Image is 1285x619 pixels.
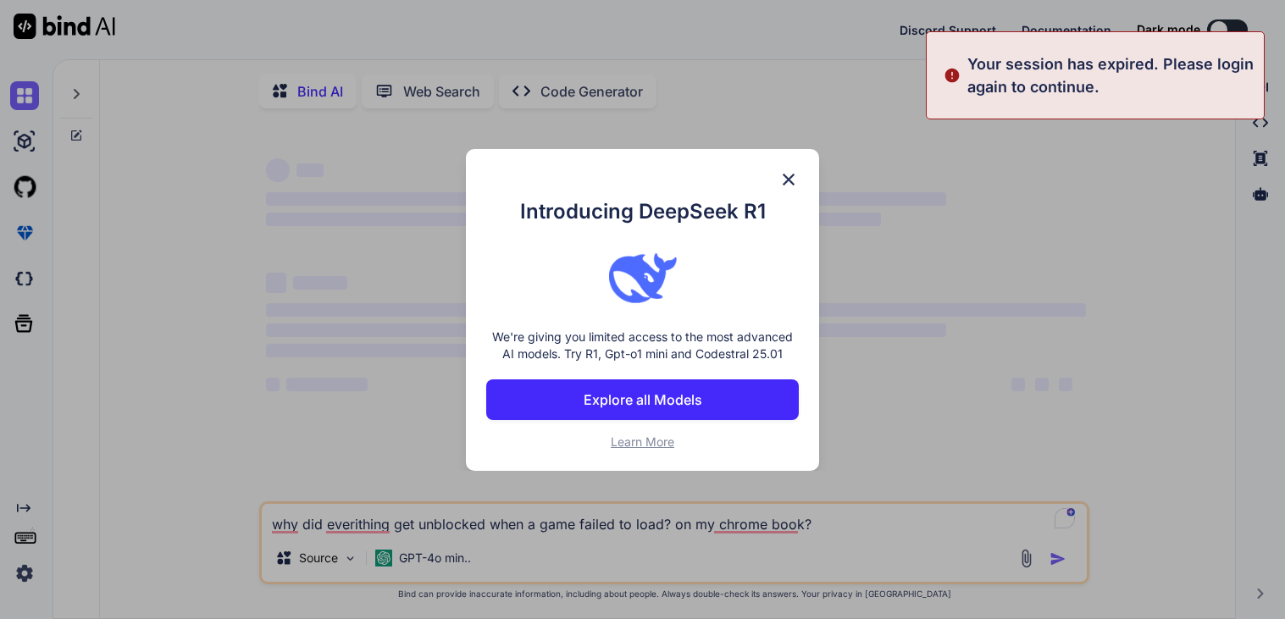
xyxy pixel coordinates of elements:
[944,53,961,98] img: alert
[609,244,677,312] img: bind logo
[486,196,799,227] h1: Introducing DeepSeek R1
[778,169,799,190] img: close
[611,434,674,449] span: Learn More
[486,379,799,420] button: Explore all Models
[486,329,799,362] p: We're giving you limited access to the most advanced AI models. Try R1, Gpt-o1 mini and Codestral...
[967,53,1254,98] p: Your session has expired. Please login again to continue.
[584,390,702,410] p: Explore all Models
